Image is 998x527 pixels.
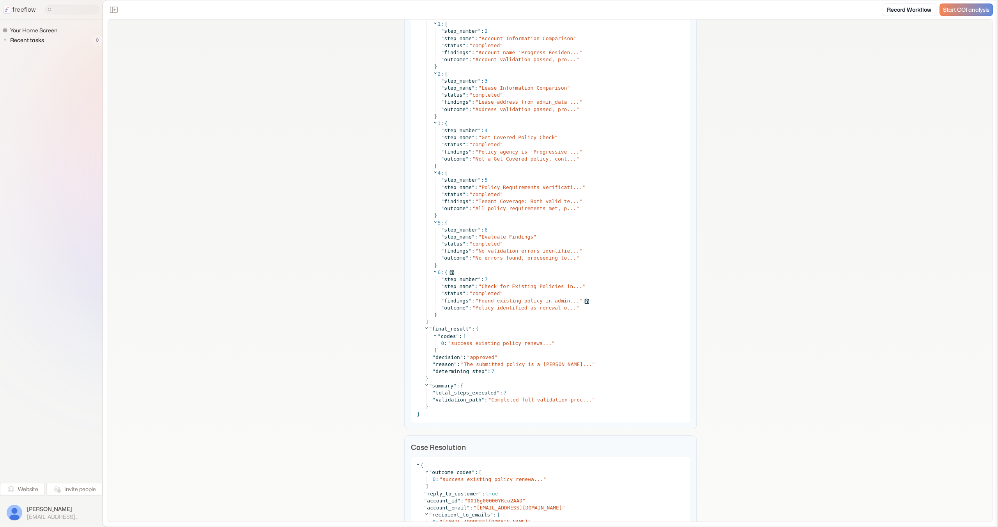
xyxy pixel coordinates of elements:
span: Your Home Screen [9,27,60,34]
span: " [469,141,472,147]
span: " [485,368,488,374]
span: 5 [485,177,488,183]
span: } [434,212,437,218]
span: " [441,127,444,133]
span: : [475,469,478,476]
span: status [444,42,462,48]
span: reason [435,361,454,367]
span: " [462,92,465,98]
span: { [444,120,448,127]
span: : [465,141,469,147]
span: } [426,376,429,382]
span: " [579,99,582,105]
span: " [441,276,444,282]
span: " [552,340,555,346]
span: " [441,106,444,112]
span: " [472,234,475,240]
span: " [472,184,475,190]
span: 7 [504,390,507,396]
span: { [476,325,479,332]
span: 0 [92,35,103,45]
a: Your Home Screen [2,26,60,35]
span: " [448,340,451,346]
span: outcome [444,305,465,311]
span: " [465,255,469,261]
span: " [433,368,436,374]
span: " [460,354,463,360]
span: " [476,149,479,155]
span: : [469,305,472,311]
span: total_steps_executed [435,390,497,396]
span: : [475,85,478,91]
span: " [582,184,586,190]
span: success_existing_policy_renewa... [451,340,552,346]
span: " [472,205,476,211]
span: 1 [438,21,441,27]
span: findings [444,298,469,304]
span: " [462,191,465,197]
span: " [441,57,444,62]
span: step_number [444,127,478,133]
a: Start COI analysis [940,4,993,16]
span: " [462,241,465,247]
span: Lease address from admin_data ... [478,99,579,105]
span: findings [444,198,469,204]
span: Found existing policy in admin... [478,298,579,304]
span: " [533,234,536,240]
span: { [444,269,448,276]
span: : [472,99,475,105]
span: summary [432,383,453,389]
span: : [472,198,475,204]
span: Account name 'Progress Residen... [478,50,579,55]
span: findings [444,149,469,155]
span: : [441,170,444,177]
span: " [478,85,481,91]
span: " [462,290,465,296]
span: " [472,35,475,41]
span: " [478,134,481,140]
span: approved [470,354,494,360]
span: " [441,78,444,84]
span: " [469,326,472,332]
span: validation_path [435,397,481,403]
span: " [453,383,457,389]
span: " [579,298,582,304]
span: The submitted policy is a [PERSON_NAME]... [464,361,592,367]
span: " [469,198,472,204]
span: " [441,290,444,296]
span: decision [435,354,460,360]
span: : [481,177,484,183]
span: : [481,28,484,34]
span: 2 [438,71,441,77]
span: " [497,390,500,396]
span: Check for Existing Policies in... [481,283,582,289]
span: " [441,149,444,155]
span: outcome [444,106,465,112]
span: : [475,134,478,140]
span: completed [472,141,500,147]
span: " [481,397,485,403]
span: 5 [438,220,441,226]
span: " [462,42,465,48]
span: Start COI analysis [943,7,989,13]
span: : [472,325,475,332]
span: outcome [444,205,465,211]
a: Record Workflow [882,4,936,16]
span: step_name [444,283,471,289]
span: All policy requirements met, p... [476,205,576,211]
span: Lease Information Comparison [481,85,567,91]
span: Recent tasks [9,36,46,44]
span: determining_step [435,368,484,374]
span: completed [472,290,500,296]
span: 7 [485,276,488,282]
span: step_number [444,276,478,282]
span: " [465,106,469,112]
span: " [576,156,579,162]
span: findings [444,50,469,55]
span: [PERSON_NAME] [27,505,96,513]
span: " [465,57,469,62]
span: : [475,234,478,240]
span: { [444,170,448,177]
span: " [472,134,475,140]
span: : [500,390,503,396]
